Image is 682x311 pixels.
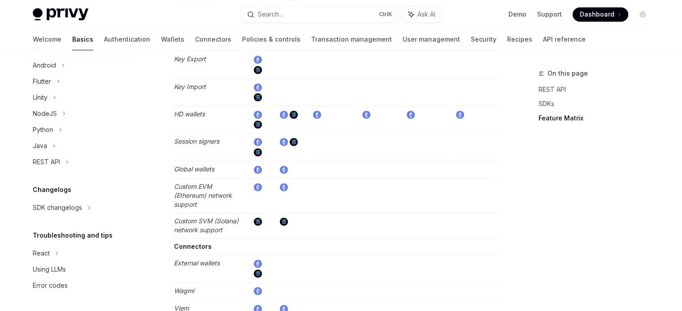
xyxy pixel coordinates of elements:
[174,286,194,294] em: Wagmi
[254,217,262,226] img: solana.png
[547,68,588,79] span: On this page
[254,287,262,295] img: ethereum.png
[254,120,262,128] img: solana.png
[174,110,205,118] em: HD wallets
[254,148,262,156] img: solana.png
[379,11,392,18] span: Ctrl K
[174,243,212,250] strong: Connectors
[33,202,82,213] div: SDK changelogs
[290,138,298,146] img: solana.png
[313,111,321,119] img: ethereum.png
[33,157,60,167] div: REST API
[195,29,231,50] a: Connectors
[33,76,51,87] div: Flutter
[241,6,398,22] button: Search...CtrlK
[254,83,262,91] img: ethereum.png
[33,280,68,291] div: Error codes
[26,261,140,277] a: Using LLMs
[280,217,288,226] img: solana.png
[402,6,442,22] button: Ask AI
[254,111,262,119] img: ethereum.png
[258,9,283,20] div: Search...
[508,10,526,19] a: Demo
[174,165,214,173] em: Global wallets
[174,83,206,90] em: Key Import
[280,111,288,119] img: ethereum.png
[311,29,392,50] a: Transaction management
[33,92,48,103] div: Unity
[539,82,657,97] a: REST API
[72,29,93,50] a: Basics
[33,124,53,135] div: Python
[254,269,262,277] img: solana.png
[26,277,140,294] a: Error codes
[580,10,614,19] span: Dashboard
[254,138,262,146] img: ethereum.png
[254,166,262,174] img: ethereum.png
[254,183,262,191] img: ethereum.png
[33,264,66,275] div: Using LLMs
[174,259,220,267] em: External wallets
[403,29,460,50] a: User management
[33,230,113,241] h5: Troubleshooting and tips
[635,7,650,21] button: Toggle dark mode
[254,55,262,64] img: ethereum.png
[456,111,464,119] img: ethereum.png
[254,93,262,101] img: solana.png
[33,29,61,50] a: Welcome
[471,29,496,50] a: Security
[507,29,532,50] a: Recipes
[280,183,288,191] img: ethereum.png
[174,137,219,145] em: Session signers
[417,10,435,19] span: Ask AI
[573,7,628,21] a: Dashboard
[174,183,232,208] em: Custom EVM (Ethereum) network support
[33,184,71,195] h5: Changelogs
[174,55,206,63] em: Key Export
[33,60,56,71] div: Android
[280,138,288,146] img: ethereum.png
[362,111,370,119] img: ethereum.png
[539,111,657,125] a: Feature Matrix
[537,10,562,19] a: Support
[254,66,262,74] img: solana.png
[407,111,415,119] img: ethereum.png
[280,166,288,174] img: ethereum.png
[104,29,150,50] a: Authentication
[290,111,298,119] img: solana.png
[539,97,657,111] a: SDKs
[33,141,47,151] div: Java
[242,29,300,50] a: Policies & controls
[33,248,50,259] div: React
[254,260,262,268] img: ethereum.png
[33,108,57,119] div: NodeJS
[543,29,586,50] a: API reference
[174,217,239,234] em: Custom SVM (Solana) network support
[33,8,88,21] img: light logo
[161,29,184,50] a: Wallets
